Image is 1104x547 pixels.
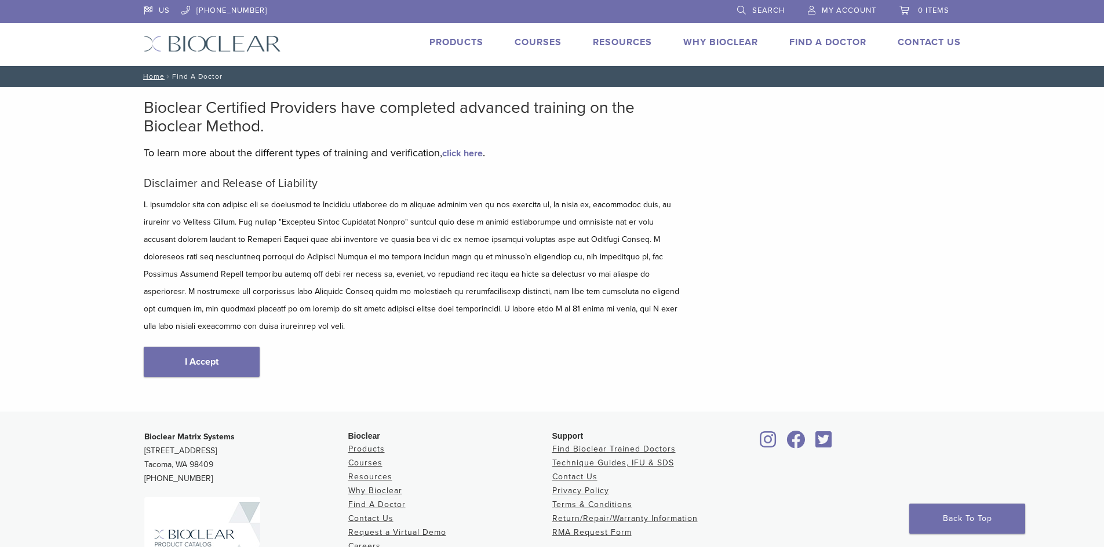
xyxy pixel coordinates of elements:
a: click here [442,148,483,159]
a: Bioclear [812,438,836,449]
a: Terms & Conditions [552,500,632,509]
a: Back To Top [909,504,1025,534]
a: Bioclear [783,438,810,449]
a: Privacy Policy [552,486,609,495]
a: Technique Guides, IFU & SDS [552,458,674,468]
span: Support [552,431,584,440]
strong: Bioclear Matrix Systems [144,432,235,442]
a: Courses [348,458,382,468]
a: Contact Us [348,513,393,523]
h5: Disclaimer and Release of Liability [144,177,683,190]
p: [STREET_ADDRESS] Tacoma, WA 98409 [PHONE_NUMBER] [144,430,348,486]
a: Find A Doctor [789,36,866,48]
span: Bioclear [348,431,380,440]
a: Return/Repair/Warranty Information [552,513,698,523]
nav: Find A Doctor [135,66,970,87]
a: Resources [593,36,652,48]
a: I Accept [144,347,260,377]
a: Contact Us [898,36,961,48]
a: Find A Doctor [348,500,406,509]
span: / [165,74,172,79]
a: RMA Request Form [552,527,632,537]
p: To learn more about the different types of training and verification, . [144,144,683,161]
a: Request a Virtual Demo [348,527,446,537]
a: Bioclear [756,438,781,449]
img: Bioclear [144,35,281,52]
a: Why Bioclear [683,36,758,48]
a: Find Bioclear Trained Doctors [552,444,676,454]
h2: Bioclear Certified Providers have completed advanced training on the Bioclear Method. [144,98,683,135]
a: Contact Us [552,472,597,482]
span: My Account [822,6,876,15]
a: Home [140,72,165,80]
a: Resources [348,472,392,482]
a: Courses [515,36,562,48]
span: Search [752,6,785,15]
a: Why Bioclear [348,486,402,495]
a: Products [348,444,385,454]
p: L ipsumdolor sita con adipisc eli se doeiusmod te Incididu utlaboree do m aliquae adminim ven qu ... [144,196,683,335]
span: 0 items [918,6,949,15]
a: Products [429,36,483,48]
